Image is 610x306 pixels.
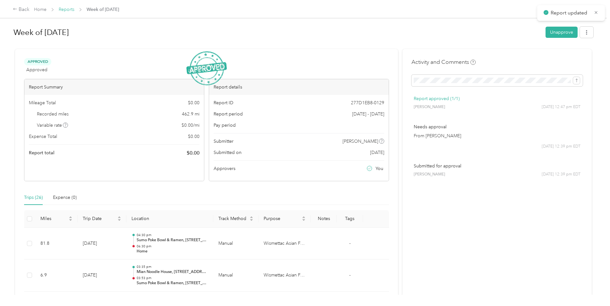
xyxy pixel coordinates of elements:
[35,228,78,260] td: 81.8
[214,138,233,145] span: Submitter
[13,25,541,40] h1: Week of August 25 2025
[137,269,208,275] p: Mian Noodle House, [STREET_ADDRESS][PERSON_NAME]
[337,210,363,228] th: Tags
[414,163,580,169] p: Submitted for approval
[188,133,199,140] span: $ 0.00
[187,149,199,157] span: $ 0.00
[59,7,74,12] a: Reports
[414,123,580,130] p: Needs approval
[213,228,258,260] td: Manual
[24,58,51,65] span: Approved
[250,215,253,219] span: caret-up
[37,111,69,117] span: Recorded miles
[13,6,30,13] div: Back
[69,218,72,222] span: caret-down
[213,259,258,292] td: Manual
[542,104,580,110] span: [DATE] 12:47 pm EDT
[24,79,204,95] div: Report Summary
[349,241,351,246] span: -
[34,7,47,12] a: Home
[352,111,384,117] span: [DATE] - [DATE]
[137,237,208,243] p: Sumo Poke Bowl & Ramen, [STREET_ADDRESS]
[258,259,311,292] td: Wismettac Asian Foods
[87,6,119,13] span: Week of [DATE]
[214,165,235,172] span: Approvers
[126,210,213,228] th: Location
[213,210,258,228] th: Track Method
[182,122,199,129] span: $ 0.00 / mi
[414,172,445,177] span: [PERSON_NAME]
[214,122,236,129] span: Pay period
[414,104,445,110] span: [PERSON_NAME]
[343,138,378,145] span: [PERSON_NAME]
[258,228,311,260] td: Wismettac Asian Foods
[83,216,116,221] span: Trip Date
[209,79,389,95] div: Report details
[218,216,248,221] span: Track Method
[214,99,233,106] span: Report ID
[411,58,476,66] h4: Activity and Comments
[69,215,72,219] span: caret-up
[188,99,199,106] span: $ 0.00
[137,265,208,269] p: 03:35 pm
[53,194,77,201] div: Expense (0)
[137,276,208,280] p: 03:53 pm
[37,122,68,129] span: Variable rate
[117,218,121,222] span: caret-down
[137,233,208,237] p: 04:30 pm
[35,210,78,228] th: Miles
[414,132,580,139] p: From [PERSON_NAME]
[26,66,47,73] span: Approved
[78,228,126,260] td: [DATE]
[117,215,121,219] span: caret-up
[29,133,57,140] span: Expense Total
[414,95,580,102] p: Report approved (1/1)
[250,218,253,222] span: caret-down
[349,272,351,278] span: -
[542,172,580,177] span: [DATE] 12:39 pm EDT
[137,249,208,254] p: Home
[546,27,578,38] button: Unapprove
[182,111,199,117] span: 462.9 mi
[78,210,126,228] th: Trip Date
[137,280,208,286] p: Sumo Poke Bowl & Ramen, [STREET_ADDRESS]
[35,259,78,292] td: 6.9
[186,51,227,86] img: ApprovedStamp
[29,99,56,106] span: Mileage Total
[370,149,384,156] span: [DATE]
[376,165,383,172] span: You
[137,244,208,249] p: 06:30 pm
[311,210,337,228] th: Notes
[574,270,610,306] iframe: Everlance-gr Chat Button Frame
[542,144,580,149] span: [DATE] 12:39 pm EDT
[78,259,126,292] td: [DATE]
[214,111,243,117] span: Report period
[302,218,306,222] span: caret-down
[214,149,241,156] span: Submitted on
[29,149,55,156] span: Report total
[302,215,306,219] span: caret-up
[551,9,589,17] p: Report updated
[351,99,384,106] span: 277D1EB8-0129
[264,216,301,221] span: Purpose
[40,216,67,221] span: Miles
[24,194,43,201] div: Trips (26)
[258,210,311,228] th: Purpose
